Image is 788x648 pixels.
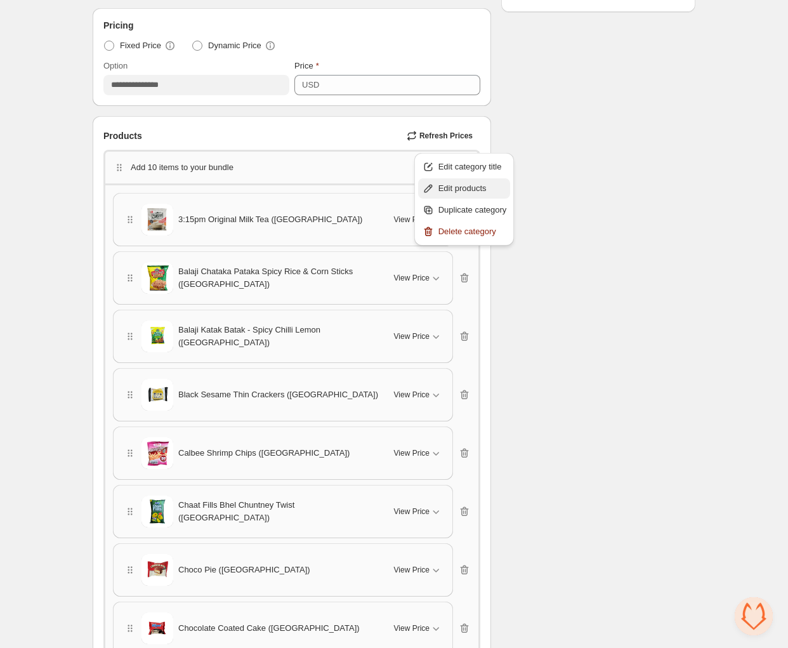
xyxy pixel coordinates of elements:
[131,161,233,174] p: Add 10 items to your bundle
[394,390,430,400] span: View Price
[438,161,507,173] span: Edit category title
[178,388,378,401] span: Black Sesame Thin Crackers ([GEOGRAPHIC_DATA])
[178,564,310,576] span: Choco Pie ([GEOGRAPHIC_DATA])
[438,182,507,195] span: Edit products
[394,623,430,633] span: View Price
[302,79,319,91] div: USD
[178,499,379,524] span: Chaat Fills Bhel Chuntney Twist ([GEOGRAPHIC_DATA])
[394,506,430,517] span: View Price
[103,129,142,142] span: Products
[394,331,430,341] span: View Price
[141,612,173,644] img: Chocolate Coated Cake (South Korea)
[178,324,379,349] span: Balaji Katak Batak - Spicy Chilli Lemon ([GEOGRAPHIC_DATA])
[141,437,173,469] img: Calbee Shrimp Chips (Japan)
[386,618,450,638] button: View Price
[141,496,173,527] img: Chaat Fills Bhel Chuntney Twist (India)
[386,501,450,522] button: View Price
[394,273,430,283] span: View Price
[141,262,173,294] img: Balaji Chataka Pataka Spicy Rice & Corn Sticks (India)
[208,39,261,52] span: Dynamic Price
[141,379,173,411] img: Black Sesame Thin Crackers (China)
[178,622,360,635] span: Chocolate Coated Cake ([GEOGRAPHIC_DATA])
[386,443,450,463] button: View Price
[735,597,773,635] a: Open chat
[402,127,480,145] button: Refresh Prices
[394,215,430,225] span: View Price
[394,448,430,458] span: View Price
[386,268,450,288] button: View Price
[419,131,473,141] span: Refresh Prices
[178,265,379,291] span: Balaji Chataka Pataka Spicy Rice & Corn Sticks ([GEOGRAPHIC_DATA])
[178,213,362,226] span: 3:15pm Original Milk Tea ([GEOGRAPHIC_DATA])
[294,60,319,72] label: Price
[394,565,430,575] span: View Price
[386,209,450,230] button: View Price
[386,326,450,347] button: View Price
[120,39,161,52] span: Fixed Price
[141,554,173,586] img: Choco Pie (South Korea)
[178,447,350,460] span: Calbee Shrimp Chips ([GEOGRAPHIC_DATA])
[386,560,450,580] button: View Price
[141,321,173,352] img: Balaji Katak Batak - Spicy Chilli Lemon (India)
[438,225,507,238] span: Delete category
[141,204,173,235] img: 3:15pm Original Milk Tea (Taiwan)
[438,204,507,216] span: Duplicate category
[103,60,128,72] label: Option
[103,19,133,32] span: Pricing
[386,385,450,405] button: View Price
